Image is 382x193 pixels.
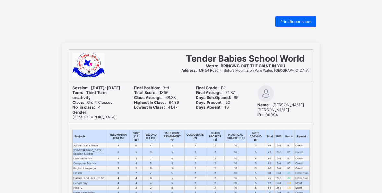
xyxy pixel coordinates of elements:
[266,124,275,129] td: 69
[134,95,163,100] b: Class Average:
[247,138,266,143] td: 5
[143,143,160,147] td: 6
[265,143,274,148] td: 68
[258,103,304,112] span: [PERSON_NAME] [PERSON_NAME]
[247,124,266,129] td: 5
[107,130,130,143] th: RESUMPTION TEST (5)
[107,143,130,147] td: 4
[206,36,218,41] b: Motto:
[134,59,169,63] span: 3rd
[207,124,225,129] td: 2
[73,143,107,148] td: Agricultural Science
[294,156,309,161] td: Credit
[224,130,247,143] th: PRACTICAL PROJECT (10)
[143,161,160,165] td: 2
[134,68,161,72] b: Class Average:
[266,100,275,112] th: Total
[284,112,295,117] td: B2
[274,143,283,148] td: 3rd
[134,68,174,72] span: 68.38
[160,130,185,143] th: TAKE HOME ASSIGNMENT (5)
[130,161,143,166] td: 4
[275,124,284,129] td: 3rd
[247,143,266,147] td: 5
[160,124,185,129] td: 5
[275,100,284,112] th: POS
[280,19,312,24] span: Print Reportsheet
[181,68,197,73] b: Address:
[130,138,143,143] td: 7
[295,156,309,161] td: Credit
[134,100,179,105] span: 84.89
[195,72,221,77] b: Days Present:
[160,133,185,138] td: 5
[284,143,295,147] td: A2
[295,112,309,117] td: Credit
[185,100,207,112] th: QUIZ/DEBATE (2)
[185,138,207,143] td: 2
[73,148,107,156] td: [DEMOGRAPHIC_DATA] Religion Studies
[183,41,198,45] b: Address:
[275,143,284,147] td: 2nd
[134,105,165,110] b: Lowest In Class:
[195,72,228,77] span: 50
[134,63,167,68] span: 1356
[160,147,185,152] td: 5
[206,143,224,148] td: 2
[143,129,160,133] td: 5
[196,85,226,90] span: B1
[207,156,225,161] td: 2
[207,152,225,156] td: 2
[283,148,294,156] td: B1
[275,152,284,156] td: 2nd
[196,95,231,100] b: Days Sch.Opened:
[274,148,283,156] td: 2nd
[107,138,130,143] td: 3
[160,143,185,147] td: 5
[134,105,178,110] span: 41.47
[185,129,207,133] td: 2
[160,156,185,161] td: 5
[72,147,107,152] td: Geography
[72,90,107,100] span: Third Term creativity
[160,112,185,117] td: 5
[274,161,283,166] td: 3rd
[275,156,284,161] td: 3rd
[294,148,309,156] td: Credit
[196,105,229,110] span: 10
[107,143,130,148] td: 3
[72,161,107,165] td: Literature In English
[225,117,248,124] td: 10
[294,130,309,143] th: Remark
[143,156,160,161] td: 7
[72,112,107,117] td: Agricultural Science
[265,130,274,143] th: Total
[134,77,177,81] span: 41.47
[295,143,309,147] td: Distinction
[185,143,206,148] td: 2
[247,143,265,148] td: 5
[266,152,275,156] td: 54
[72,77,115,86] span: [DEMOGRAPHIC_DATA]
[72,90,83,95] b: Term:
[72,138,107,143] td: French
[284,117,295,124] td: B1
[275,147,284,152] td: 3rd
[72,143,107,147] td: Cultural and Creative Art
[284,161,295,165] td: B2
[72,100,84,105] b: Class:
[72,117,107,124] td: [DEMOGRAPHIC_DATA] Religion Studies
[160,161,185,165] td: 5
[196,90,235,95] span: 71.37
[207,100,225,112] th: CLASS PROJECT (3)
[206,63,285,68] span: BRINGING OUT THE GIANT IN YOU
[107,129,130,133] td: 2
[185,117,207,124] td: 2
[275,112,284,117] td: 3rd
[72,68,83,72] b: Class:
[225,133,248,138] td: 10
[284,156,295,161] td: B1
[185,124,207,129] td: 2
[266,156,275,161] td: 70
[225,143,248,147] td: 10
